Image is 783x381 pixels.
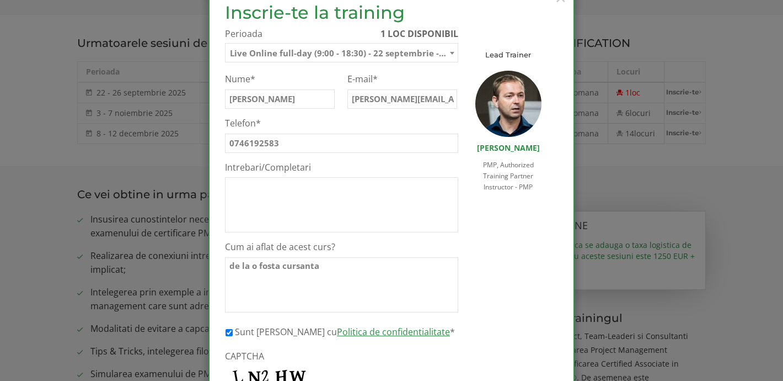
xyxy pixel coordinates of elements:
label: Perioada [225,28,458,40]
a: [PERSON_NAME] [477,142,540,153]
h3: Lead Trainer [475,51,541,59]
label: E-mail [347,73,457,85]
span: loc disponibil [388,28,458,40]
label: Nume [225,73,335,85]
label: Telefon [225,118,458,129]
h2: Inscrie-te la training [225,3,458,22]
span: Live Online full-day (9:00 - 18:30) - 22 septembrie - 26 septembrie 2025 [226,44,458,63]
span: PMP, Authorized Training Partner Instructor - PMP [483,160,534,192]
label: Cum ai aflat de acest curs? [225,241,458,253]
label: Intrebari/Completari [225,162,458,173]
label: Sunt [PERSON_NAME] cu * [235,325,455,338]
span: Live Online full-day (9:00 - 18:30) - 22 septembrie - 26 septembrie 2025 [225,43,458,62]
a: Politica de confidentialitate [337,326,450,338]
span: 1 [380,28,385,40]
label: CAPTCHA [225,351,458,362]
